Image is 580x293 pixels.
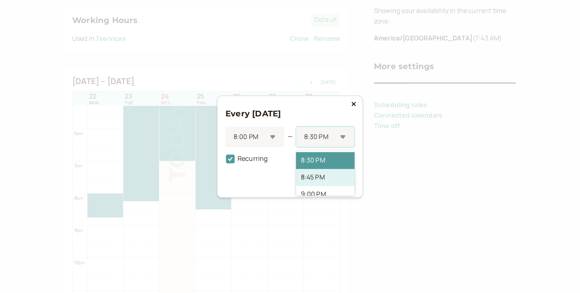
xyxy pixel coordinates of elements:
[296,152,355,169] div: 8:30 PM
[540,254,580,293] iframe: Chat Widget
[288,132,292,142] div: —
[296,169,355,186] div: 8:45 PM
[296,186,355,203] div: 9:00 PM
[225,107,355,120] h3: Every [DATE]
[225,154,267,163] span: Recurring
